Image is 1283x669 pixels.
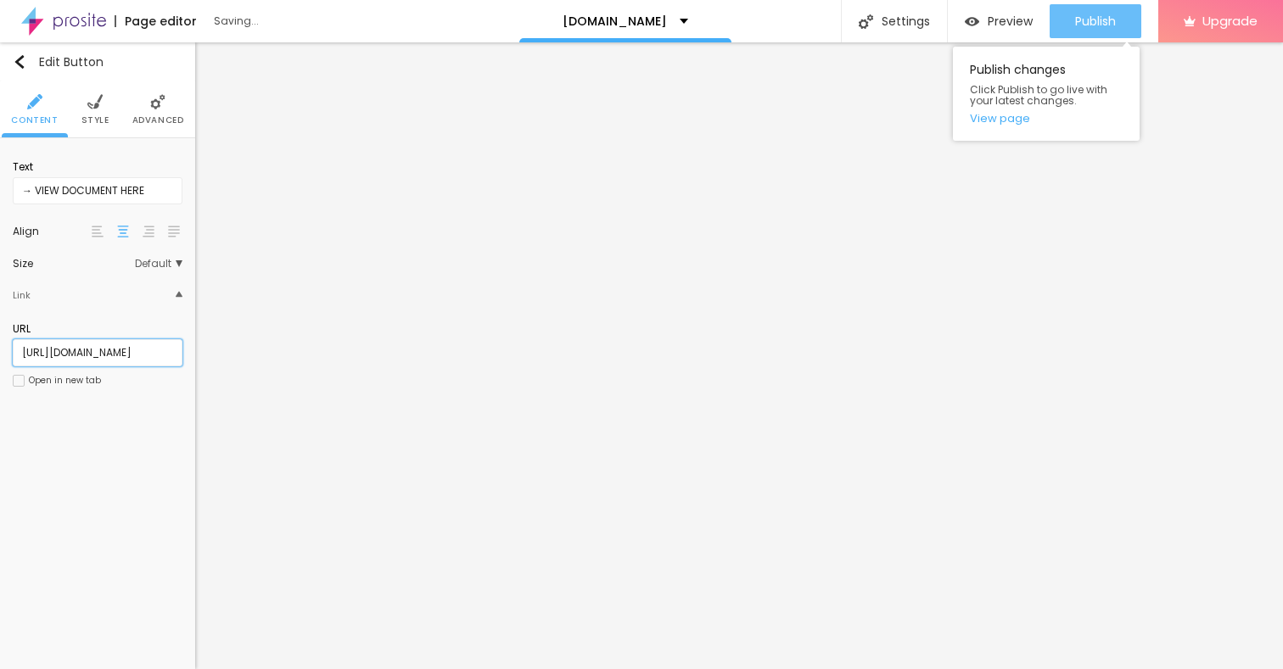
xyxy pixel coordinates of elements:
div: Link [13,286,31,304]
span: Publish [1075,14,1116,28]
img: paragraph-center-align.svg [117,226,129,237]
span: Preview [988,14,1033,28]
img: paragraph-justified-align.svg [168,226,180,237]
div: Open in new tab [29,376,101,385]
div: Edit Button [13,55,104,69]
img: paragraph-left-align.svg [92,226,104,237]
div: Page editor [115,15,197,27]
div: Publish changes [953,47,1140,141]
div: Align [13,226,89,237]
span: Default [135,259,182,269]
img: Icone [87,94,103,109]
img: Icone [859,14,873,29]
img: Icone [150,94,165,109]
img: Icone [13,55,26,69]
div: IconeLink [13,277,182,313]
img: Icone [27,94,42,109]
a: View page [970,113,1123,124]
iframe: Editor [195,42,1283,669]
span: Upgrade [1202,14,1258,28]
span: Advanced [132,116,184,125]
div: Text [13,159,182,175]
div: Saving... [214,16,409,26]
img: Icone [176,291,182,298]
div: Size [13,259,135,269]
span: Style [81,116,109,125]
div: URL [13,321,182,337]
img: view-1.svg [965,14,979,29]
p: [DOMAIN_NAME] [563,15,667,27]
img: paragraph-right-align.svg [143,226,154,237]
span: Click Publish to go live with your latest changes. [970,84,1123,106]
button: Preview [948,4,1050,38]
button: Publish [1050,4,1141,38]
span: Content [11,116,58,125]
